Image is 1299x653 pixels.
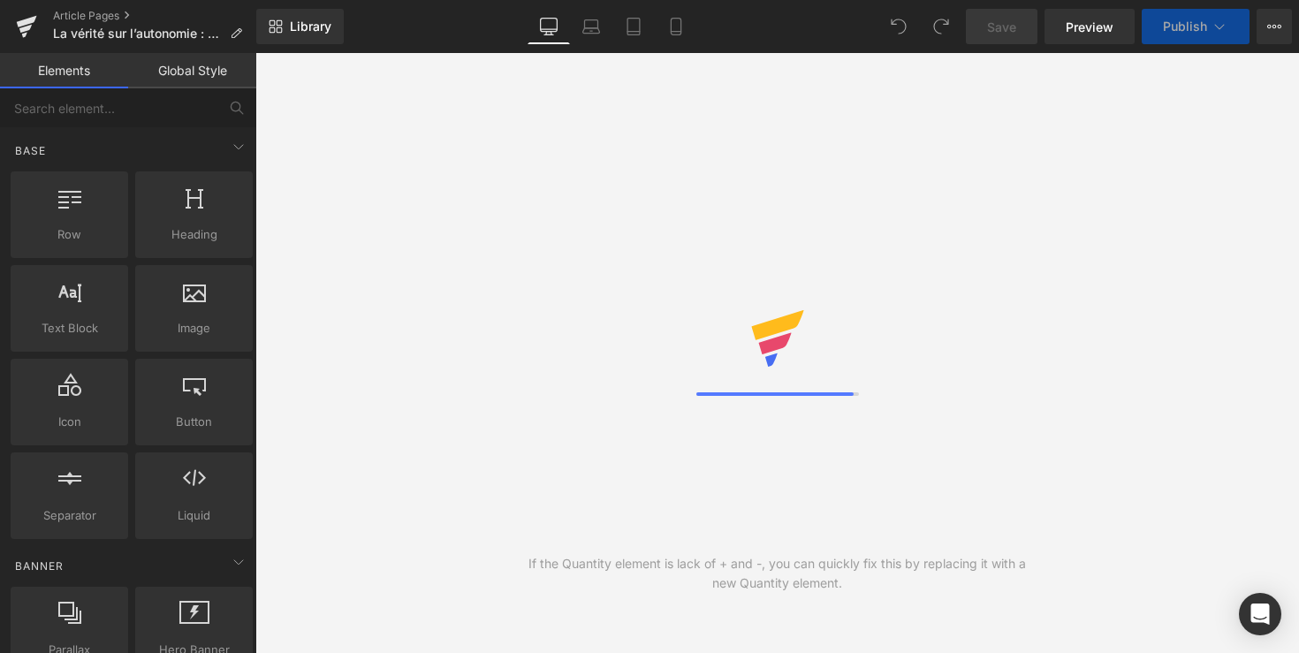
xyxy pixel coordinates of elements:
div: If the Quantity element is lack of + and -, you can quickly fix this by replacing it with a new Q... [516,554,1038,593]
button: Undo [881,9,916,44]
span: Base [13,142,48,159]
span: Preview [1066,18,1113,36]
span: Library [290,19,331,34]
span: Heading [141,225,247,244]
a: Laptop [570,9,612,44]
span: Row [16,225,123,244]
span: Image [141,319,247,338]
span: Text Block [16,319,123,338]
span: La vérité sur l’autonomie : pourquoi votre vélo électrique n’atteint-il pas ce qui est indiqué su... [53,27,223,41]
button: Redo [923,9,959,44]
button: More [1257,9,1292,44]
div: Open Intercom Messenger [1239,593,1281,635]
span: Banner [13,558,65,574]
button: Publish [1142,9,1250,44]
span: Button [141,413,247,431]
a: Global Style [128,53,256,88]
a: Preview [1045,9,1135,44]
span: Liquid [141,506,247,525]
a: Desktop [528,9,570,44]
a: Tablet [612,9,655,44]
a: Article Pages [53,9,256,23]
span: Separator [16,506,123,525]
span: Icon [16,413,123,431]
a: New Library [256,9,344,44]
span: Publish [1163,19,1207,34]
span: Save [987,18,1016,36]
a: Mobile [655,9,697,44]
